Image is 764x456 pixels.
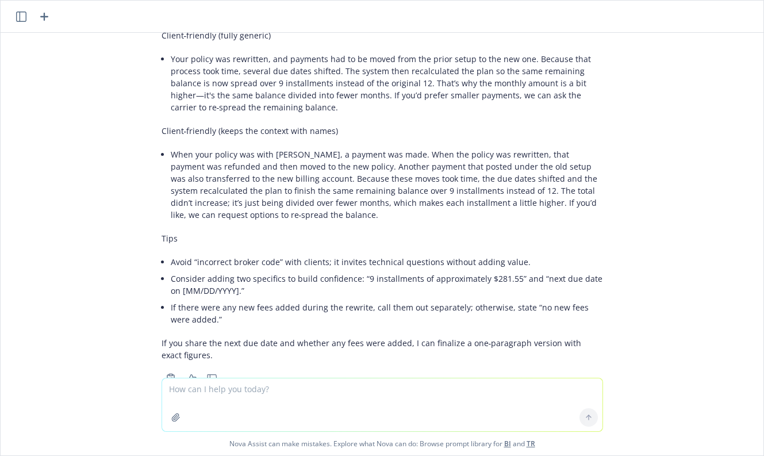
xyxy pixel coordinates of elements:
button: Thumbs down [203,370,221,386]
p: Client‑friendly (fully generic) [162,29,603,41]
li: Avoid “incorrect broker code” with clients; it invites technical questions without adding value. [171,254,603,270]
p: Tips [162,232,603,244]
li: When your policy was with [PERSON_NAME], a payment was made. When the policy was rewritten, that ... [171,146,603,223]
a: BI [504,439,511,449]
span: Nova Assist can make mistakes. Explore what Nova can do: Browse prompt library for and [5,432,759,455]
li: If there were any new fees added during the rewrite, call them out separately; otherwise, state “... [171,299,603,328]
li: Your policy was rewritten, and payments had to be moved from the prior setup to the new one. Beca... [171,51,603,116]
a: TR [527,439,535,449]
p: If you share the next due date and whether any fees were added, I can finalize a one‑paragraph ve... [162,337,603,361]
svg: Copy to clipboard [166,373,176,384]
li: Consider adding two specifics to build confidence: “9 installments of approximately $281.55” and ... [171,270,603,299]
p: Client‑friendly (keeps the context with names) [162,125,603,137]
